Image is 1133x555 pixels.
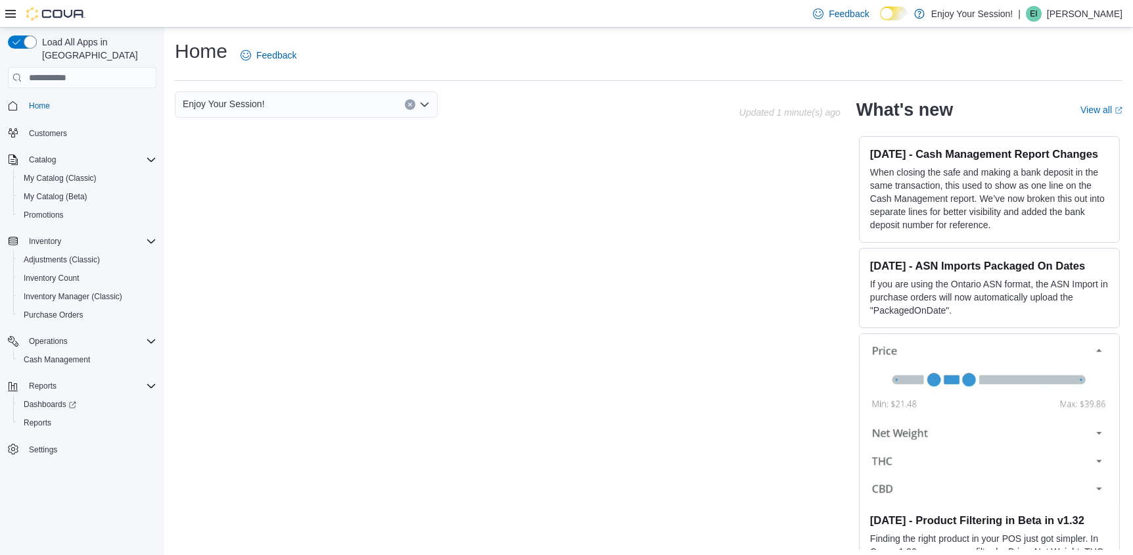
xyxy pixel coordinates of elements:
[24,354,90,365] span: Cash Management
[29,336,68,347] span: Operations
[419,99,430,110] button: Open list of options
[256,49,296,62] span: Feedback
[13,350,162,369] button: Cash Management
[24,333,73,349] button: Operations
[24,97,156,114] span: Home
[880,7,908,20] input: Dark Mode
[18,252,156,268] span: Adjustments (Classic)
[26,7,85,20] img: Cova
[24,152,61,168] button: Catalog
[13,169,162,187] button: My Catalog (Classic)
[18,352,156,368] span: Cash Management
[18,352,95,368] a: Cash Management
[8,91,156,493] nav: Complex example
[24,333,156,349] span: Operations
[24,442,62,458] a: Settings
[3,440,162,459] button: Settings
[870,514,1109,527] h3: [DATE] - Product Filtering in Beta in v1.32
[3,232,162,251] button: Inventory
[18,307,89,323] a: Purchase Orders
[18,289,127,304] a: Inventory Manager (Classic)
[24,378,62,394] button: Reports
[18,415,57,431] a: Reports
[808,1,874,27] a: Feedback
[175,38,227,64] h1: Home
[29,236,61,247] span: Inventory
[24,210,64,220] span: Promotions
[829,7,869,20] span: Feedback
[931,6,1013,22] p: Enjoy Your Session!
[3,151,162,169] button: Catalog
[183,96,265,112] span: Enjoy Your Session!
[29,155,56,165] span: Catalog
[870,277,1109,317] p: If you are using the Ontario ASN format, the ASN Import in purchase orders will now automatically...
[24,152,156,168] span: Catalog
[13,395,162,414] a: Dashboards
[18,207,69,223] a: Promotions
[24,173,97,183] span: My Catalog (Classic)
[235,42,302,68] a: Feedback
[24,378,156,394] span: Reports
[24,126,72,141] a: Customers
[18,170,156,186] span: My Catalog (Classic)
[24,273,80,283] span: Inventory Count
[1018,6,1021,22] p: |
[13,306,162,324] button: Purchase Orders
[13,251,162,269] button: Adjustments (Classic)
[18,289,156,304] span: Inventory Manager (Classic)
[37,36,156,62] span: Load All Apps in [GEOGRAPHIC_DATA]
[3,123,162,142] button: Customers
[24,124,156,141] span: Customers
[1115,107,1122,114] svg: External link
[870,259,1109,272] h3: [DATE] - ASN Imports Packaged On Dates
[870,166,1109,231] p: When closing the safe and making a bank deposit in the same transaction, this used to show as one...
[24,98,55,114] a: Home
[29,128,67,139] span: Customers
[29,445,57,455] span: Settings
[24,310,83,320] span: Purchase Orders
[1026,6,1042,22] div: Ethan Ives
[18,415,156,431] span: Reports
[29,101,50,111] span: Home
[1047,6,1122,22] p: [PERSON_NAME]
[24,233,66,249] button: Inventory
[18,270,156,286] span: Inventory Count
[24,233,156,249] span: Inventory
[24,441,156,458] span: Settings
[3,377,162,395] button: Reports
[18,189,93,205] a: My Catalog (Beta)
[18,397,156,412] span: Dashboards
[870,147,1109,160] h3: [DATE] - Cash Management Report Changes
[856,99,953,120] h2: What's new
[18,207,156,223] span: Promotions
[405,99,415,110] button: Clear input
[18,270,85,286] a: Inventory Count
[1080,105,1122,115] a: View allExternal link
[13,287,162,306] button: Inventory Manager (Classic)
[739,107,841,118] p: Updated 1 minute(s) ago
[18,307,156,323] span: Purchase Orders
[1030,6,1037,22] span: EI
[13,187,162,206] button: My Catalog (Beta)
[18,252,105,268] a: Adjustments (Classic)
[18,189,156,205] span: My Catalog (Beta)
[3,332,162,350] button: Operations
[29,381,57,391] span: Reports
[24,191,87,202] span: My Catalog (Beta)
[13,269,162,287] button: Inventory Count
[24,418,51,428] span: Reports
[24,254,100,265] span: Adjustments (Classic)
[24,291,122,302] span: Inventory Manager (Classic)
[24,399,76,410] span: Dashboards
[18,397,81,412] a: Dashboards
[13,206,162,224] button: Promotions
[18,170,102,186] a: My Catalog (Classic)
[3,96,162,115] button: Home
[13,414,162,432] button: Reports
